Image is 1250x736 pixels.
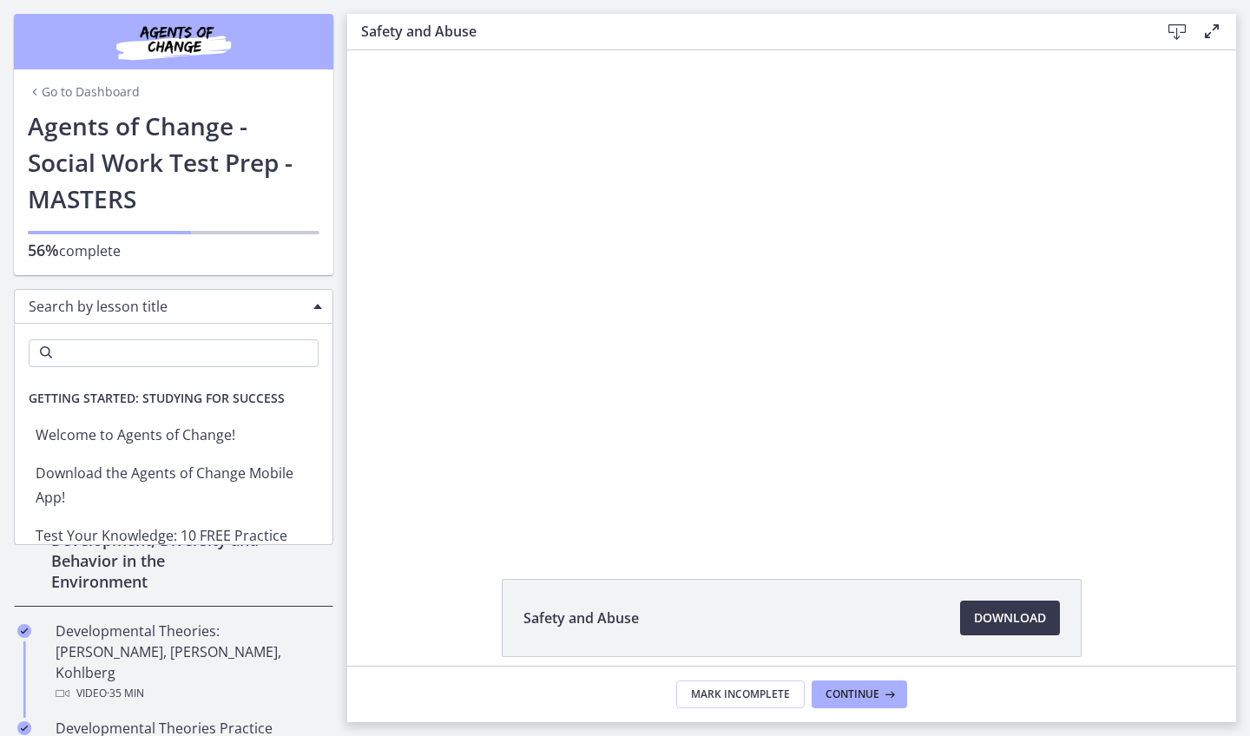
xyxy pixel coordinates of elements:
img: Agents of Change Social Work Test Prep [69,21,278,62]
button: Mark Incomplete [676,680,805,708]
span: Download [974,608,1046,628]
li: Test Your Knowledge: 10 FREE Practice Questions with Rationales [15,516,332,579]
span: · 35 min [107,683,144,704]
span: 56% [28,240,59,260]
p: complete [28,240,319,261]
li: Download the Agents of Change Mobile App! [15,454,332,516]
iframe: Video Lesson [347,50,1236,539]
h1: Agents of Change - Social Work Test Prep - MASTERS [28,108,319,217]
div: Developmental Theories: [PERSON_NAME], [PERSON_NAME], Kohlberg [56,621,326,704]
h3: Safety and Abuse [361,21,1132,42]
span: Continue [826,687,879,701]
i: Completed [17,721,31,735]
span: Safety and Abuse [523,608,639,628]
div: Video [56,683,326,704]
h2: Unit 1: Human Development, Diversity and Behavior in the Environment [51,509,263,592]
span: Getting Started: Studying for Success [15,381,299,416]
span: Search by lesson title [29,297,305,316]
span: Mark Incomplete [691,687,790,701]
div: Search by lesson title [14,289,333,324]
a: Go to Dashboard [28,83,140,101]
a: Download [960,601,1060,635]
button: Continue [812,680,907,708]
i: Completed [17,624,31,638]
li: Welcome to Agents of Change! [15,416,332,454]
